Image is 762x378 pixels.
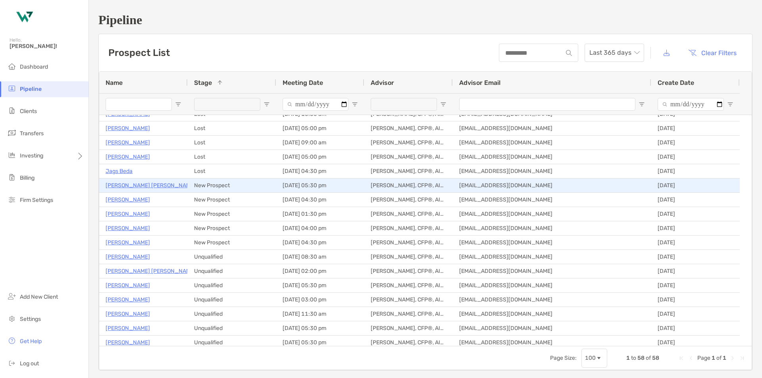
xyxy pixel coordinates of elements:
[276,250,364,264] div: [DATE] 08:30 am
[7,128,17,138] img: transfers icon
[106,295,150,305] a: [PERSON_NAME]
[453,150,651,164] div: [EMAIL_ADDRESS][DOMAIN_NAME]
[106,338,150,347] p: [PERSON_NAME]
[453,121,651,135] div: [EMAIL_ADDRESS][DOMAIN_NAME]
[639,101,645,107] button: Open Filter Menu
[106,280,150,290] a: [PERSON_NAME]
[20,130,44,137] span: Transfers
[283,79,323,86] span: Meeting Date
[188,193,276,207] div: New Prospect
[453,307,651,321] div: [EMAIL_ADDRESS][DOMAIN_NAME]
[20,338,42,345] span: Get Help
[106,98,172,111] input: Name Filter Input
[729,355,736,361] div: Next Page
[188,236,276,249] div: New Prospect
[688,355,694,361] div: Previous Page
[364,221,453,235] div: [PERSON_NAME], CFP®, AIF®, CRPC™
[658,79,694,86] span: Create Date
[651,193,740,207] div: [DATE]
[188,336,276,349] div: Unqualified
[550,355,577,361] div: Page Size:
[723,355,726,361] span: 1
[276,293,364,307] div: [DATE] 03:00 pm
[651,136,740,150] div: [DATE]
[364,193,453,207] div: [PERSON_NAME], CFP®, AIF®, CRPC™
[364,150,453,164] div: [PERSON_NAME], CFP®, AIF®, CRPC™
[371,79,394,86] span: Advisor
[7,195,17,204] img: firm-settings icon
[7,84,17,93] img: pipeline icon
[188,221,276,235] div: New Prospect
[646,355,651,361] span: of
[106,123,150,133] a: [PERSON_NAME]
[106,209,150,219] p: [PERSON_NAME]
[276,136,364,150] div: [DATE] 09:00 am
[106,152,150,162] a: [PERSON_NAME]
[651,164,740,178] div: [DATE]
[7,336,17,345] img: get-help icon
[682,44,743,61] button: Clear Filters
[651,321,740,335] div: [DATE]
[453,264,651,278] div: [EMAIL_ADDRESS][DOMAIN_NAME]
[10,43,84,50] span: [PERSON_NAME]!
[20,316,41,322] span: Settings
[264,101,270,107] button: Open Filter Menu
[364,178,453,192] div: [PERSON_NAME], CFP®, AIF®, CRPC™
[7,173,17,182] img: billing icon
[453,336,651,349] div: [EMAIL_ADDRESS][DOMAIN_NAME]
[364,250,453,264] div: [PERSON_NAME], CFP®, AIF®, CRPC™
[453,293,651,307] div: [EMAIL_ADDRESS][DOMAIN_NAME]
[651,236,740,249] div: [DATE]
[98,13,752,27] h1: Pipeline
[453,236,651,249] div: [EMAIL_ADDRESS][DOMAIN_NAME]
[585,355,596,361] div: 100
[364,236,453,249] div: [PERSON_NAME], CFP®, AIF®, CRPC™
[276,278,364,292] div: [DATE] 05:30 pm
[106,309,150,319] p: [PERSON_NAME]
[175,101,181,107] button: Open Filter Menu
[276,164,364,178] div: [DATE] 04:30 pm
[7,358,17,368] img: logout icon
[106,323,150,333] a: [PERSON_NAME]
[276,150,364,164] div: [DATE] 05:00 pm
[651,207,740,221] div: [DATE]
[188,178,276,192] div: New Prospect
[716,355,722,361] span: of
[651,121,740,135] div: [DATE]
[651,264,740,278] div: [DATE]
[106,180,196,190] a: [PERSON_NAME] [PERSON_NAME]
[566,50,572,56] img: input icon
[276,221,364,235] div: [DATE] 04:00 pm
[10,3,38,32] img: Zoe Logo
[651,221,740,235] div: [DATE]
[651,250,740,264] div: [DATE]
[453,164,651,178] div: [EMAIL_ADDRESS][DOMAIN_NAME]
[188,321,276,335] div: Unqualified
[106,252,150,262] p: [PERSON_NAME]
[276,336,364,349] div: [DATE] 05:30 pm
[188,278,276,292] div: Unqualified
[106,79,123,86] span: Name
[651,307,740,321] div: [DATE]
[188,150,276,164] div: Lost
[106,166,133,176] a: Jags Beda
[658,98,724,111] input: Create Date Filter Input
[106,195,150,205] a: [PERSON_NAME]
[276,236,364,249] div: [DATE] 04:30 pm
[652,355,659,361] span: 58
[364,164,453,178] div: [PERSON_NAME], CFP®, AIF®, CRPC™
[276,207,364,221] div: [DATE] 01:30 pm
[697,355,710,361] span: Page
[651,278,740,292] div: [DATE]
[364,136,453,150] div: [PERSON_NAME], CFP®, AIF®, CRPC™
[276,264,364,278] div: [DATE] 02:00 pm
[20,197,53,203] span: Firm Settings
[364,321,453,335] div: [PERSON_NAME], CFP®, AIF®, CRPC™
[727,101,733,107] button: Open Filter Menu
[106,138,150,148] a: [PERSON_NAME]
